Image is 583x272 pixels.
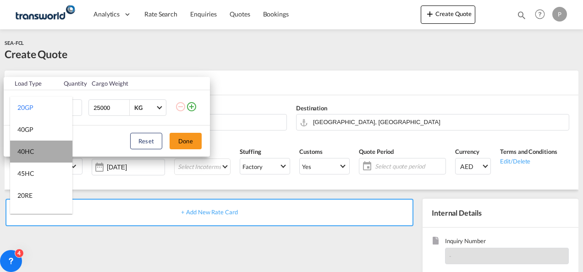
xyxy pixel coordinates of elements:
[17,191,33,200] div: 20RE
[17,125,33,134] div: 40GP
[17,147,34,156] div: 40HC
[17,213,33,222] div: 40RE
[17,103,33,112] div: 20GP
[17,169,34,178] div: 45HC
